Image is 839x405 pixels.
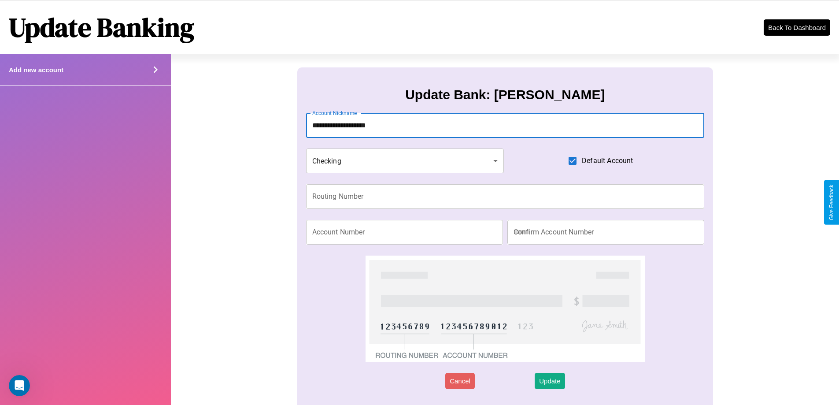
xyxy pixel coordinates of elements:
h3: Update Bank: [PERSON_NAME] [405,87,605,102]
h1: Update Banking [9,9,194,45]
button: Update [535,373,565,389]
iframe: Intercom live chat [9,375,30,396]
span: Default Account [582,156,633,166]
label: Account Nickname [312,109,357,117]
img: check [366,256,644,362]
div: Give Feedback [828,185,835,220]
button: Cancel [445,373,475,389]
div: Checking [306,149,504,173]
button: Back To Dashboard [764,19,830,36]
h4: Add new account [9,66,63,74]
